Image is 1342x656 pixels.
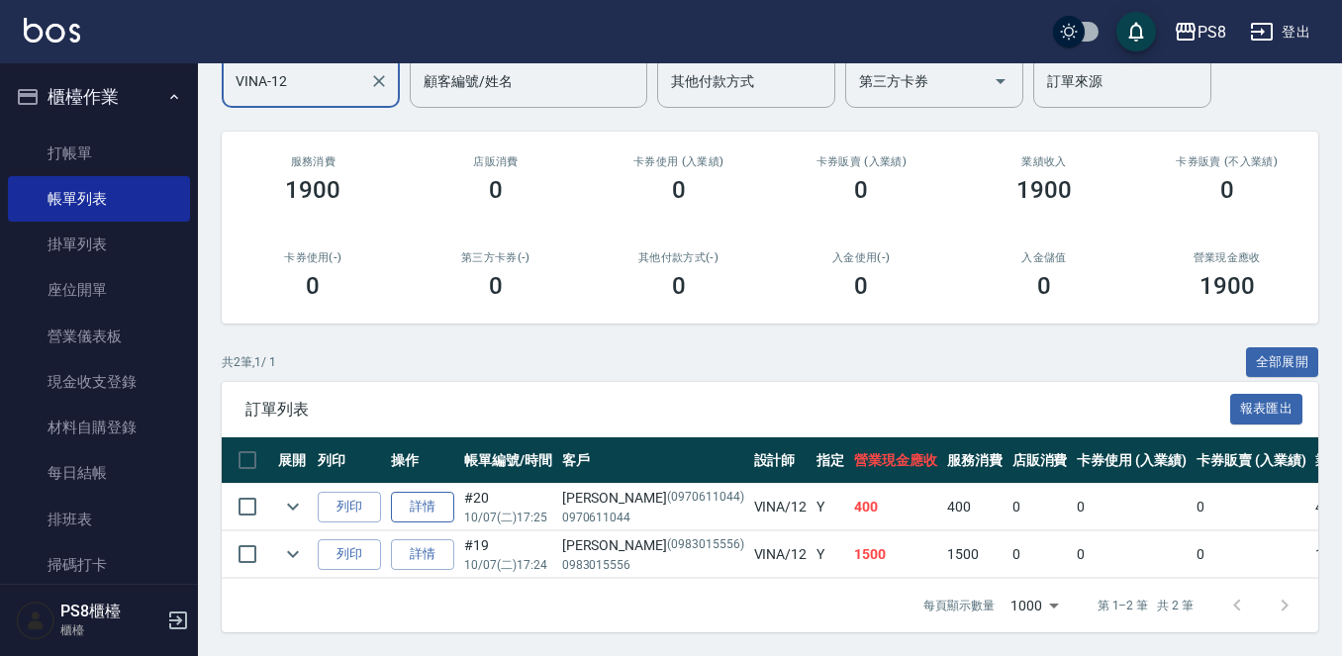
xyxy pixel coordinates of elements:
[8,450,190,496] a: 每日結帳
[8,405,190,450] a: 材料自購登錄
[812,484,849,530] td: Y
[489,272,503,300] h3: 0
[749,437,813,484] th: 設計師
[391,492,454,522] a: 詳情
[278,539,308,569] button: expand row
[977,155,1112,168] h2: 業績收入
[8,222,190,267] a: 掛單列表
[1192,531,1311,578] td: 0
[849,437,942,484] th: 營業現金應收
[1098,597,1194,614] p: 第 1–2 筆 共 2 筆
[285,176,340,204] h3: 1900
[562,535,744,556] div: [PERSON_NAME]
[849,484,942,530] td: 400
[749,484,813,530] td: VINA /12
[1198,20,1226,45] div: PS8
[562,556,744,574] p: 0983015556
[8,542,190,588] a: 掃碼打卡
[672,272,686,300] h3: 0
[977,251,1112,264] h2: 入金儲值
[1242,14,1318,50] button: 登出
[278,492,308,521] button: expand row
[318,492,381,522] button: 列印
[459,531,557,578] td: #19
[942,531,1007,578] td: 1500
[812,437,849,484] th: 指定
[306,272,320,300] h3: 0
[245,400,1230,420] span: 訂單列表
[1003,579,1066,632] div: 1000
[611,155,746,168] h2: 卡券使用 (入業績)
[1230,394,1303,424] button: 報表匯出
[1192,437,1311,484] th: 卡券販賣 (入業績)
[854,176,868,204] h3: 0
[318,539,381,570] button: 列印
[557,437,749,484] th: 客戶
[1072,437,1192,484] th: 卡券使用 (入業績)
[1116,12,1156,51] button: save
[464,556,552,574] p: 10/07 (二) 17:24
[16,601,55,640] img: Person
[313,437,386,484] th: 列印
[672,176,686,204] h3: 0
[611,251,746,264] h2: 其他付款方式(-)
[222,353,276,371] p: 共 2 筆, 1 / 1
[60,621,161,639] p: 櫃檯
[942,437,1007,484] th: 服務消費
[1007,531,1073,578] td: 0
[1192,484,1311,530] td: 0
[1199,272,1255,300] h3: 1900
[489,176,503,204] h3: 0
[8,176,190,222] a: 帳單列表
[1072,484,1192,530] td: 0
[794,251,929,264] h2: 入金使用(-)
[562,488,744,509] div: [PERSON_NAME]
[365,67,393,95] button: Clear
[8,131,190,176] a: 打帳單
[1220,176,1234,204] h3: 0
[667,488,744,509] p: (0970611044)
[1246,347,1319,378] button: 全部展開
[8,71,190,123] button: 櫃檯作業
[1016,176,1072,204] h3: 1900
[24,18,80,43] img: Logo
[429,251,564,264] h2: 第三方卡券(-)
[812,531,849,578] td: Y
[8,314,190,359] a: 營業儀表板
[1166,12,1234,52] button: PS8
[273,437,313,484] th: 展開
[923,597,995,614] p: 每頁顯示數量
[794,155,929,168] h2: 卡券販賣 (入業績)
[849,531,942,578] td: 1500
[429,155,564,168] h2: 店販消費
[562,509,744,526] p: 0970611044
[1159,155,1294,168] h2: 卡券販賣 (不入業績)
[60,602,161,621] h5: PS8櫃檯
[245,155,381,168] h3: 服務消費
[1072,531,1192,578] td: 0
[1159,251,1294,264] h2: 營業現金應收
[749,531,813,578] td: VINA /12
[1230,399,1303,418] a: 報表匯出
[245,251,381,264] h2: 卡券使用(-)
[942,484,1007,530] td: 400
[1037,272,1051,300] h3: 0
[391,539,454,570] a: 詳情
[464,509,552,526] p: 10/07 (二) 17:25
[1007,437,1073,484] th: 店販消費
[459,484,557,530] td: #20
[459,437,557,484] th: 帳單編號/時間
[667,535,744,556] p: (0983015556)
[8,497,190,542] a: 排班表
[8,267,190,313] a: 座位開單
[8,359,190,405] a: 現金收支登錄
[985,65,1016,97] button: Open
[386,437,459,484] th: 操作
[854,272,868,300] h3: 0
[1007,484,1073,530] td: 0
